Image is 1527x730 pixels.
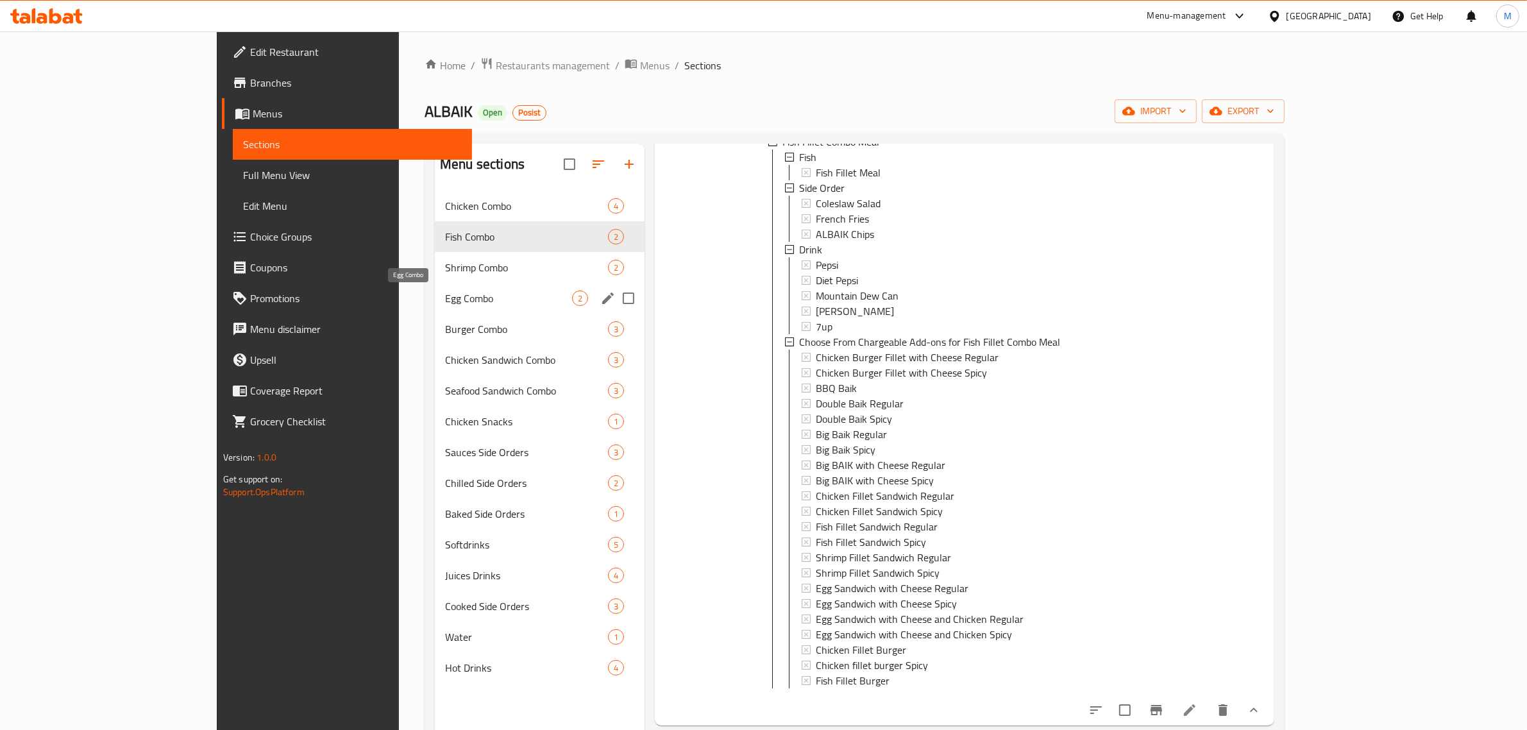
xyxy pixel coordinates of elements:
[816,673,890,688] span: Fish Fillet Burger
[435,437,645,468] div: Sauces Side Orders3
[445,598,608,614] div: Cooked Side Orders
[816,273,858,288] span: Diet Pepsi
[799,334,1060,350] span: Choose From Chargeable Add-ons for Fish Fillet Combo Meal
[816,473,934,488] span: Big BAIK with Cheese Spicy
[609,631,623,643] span: 1
[816,565,940,581] span: Shrimp Fillet Sandwich Spicy
[684,58,721,73] span: Sections
[1147,8,1226,24] div: Menu-management
[1081,695,1111,726] button: sort-choices
[435,283,645,314] div: Egg Combo2edit
[609,508,623,520] span: 1
[816,596,957,611] span: Egg Sandwich with Cheese Spicy
[609,385,623,397] span: 3
[816,627,1012,642] span: Egg Sandwich with Cheese and Chicken Spicy
[816,534,926,550] span: Fish Fillet Sandwich Spicy
[435,314,645,344] div: Burger Combo3
[445,291,572,306] span: Egg Combo
[435,468,645,498] div: Chilled Side Orders2
[598,289,618,308] button: edit
[816,396,904,411] span: Double Baik Regular
[445,537,608,552] span: Softdrinks
[1111,697,1138,724] span: Select to update
[243,167,462,183] span: Full Menu View
[223,484,305,500] a: Support.OpsPlatform
[608,321,624,337] div: items
[625,57,670,74] a: Menus
[250,383,462,398] span: Coverage Report
[445,352,608,368] div: Chicken Sandwich Combo
[250,352,462,368] span: Upsell
[1125,103,1186,119] span: import
[609,446,623,459] span: 3
[816,427,887,442] span: Big Baik Regular
[445,506,608,522] span: Baked Side Orders
[608,660,624,675] div: items
[445,568,608,583] span: Juices Drinks
[1212,103,1274,119] span: export
[233,191,472,221] a: Edit Menu
[816,257,838,273] span: Pepsi
[816,165,881,180] span: Fish Fillet Meal
[799,242,822,257] span: Drink
[675,58,679,73] li: /
[609,539,623,551] span: 5
[609,200,623,212] span: 4
[243,137,462,152] span: Sections
[435,622,645,652] div: Water1
[608,629,624,645] div: items
[250,321,462,337] span: Menu disclaimer
[609,570,623,582] span: 4
[253,106,462,121] span: Menus
[513,107,546,118] span: Posist
[223,449,255,466] span: Version:
[1182,702,1197,718] a: Edit menu item
[222,375,472,406] a: Coverage Report
[816,642,906,658] span: Chicken Fillet Burger
[816,380,857,396] span: BBQ Baik
[445,629,608,645] span: Water
[435,221,645,252] div: Fish Combo2
[425,57,1285,74] nav: breadcrumb
[250,75,462,90] span: Branches
[583,149,614,180] span: Sort sections
[1504,9,1512,23] span: M
[478,107,507,118] span: Open
[608,414,624,429] div: items
[435,498,645,529] div: Baked Side Orders1
[435,344,645,375] div: Chicken Sandwich Combo3
[816,519,938,534] span: Fish Fillet Sandwich Regular
[250,414,462,429] span: Grocery Checklist
[250,229,462,244] span: Choice Groups
[816,303,894,319] span: [PERSON_NAME]
[435,529,645,560] div: Softdrinks5
[572,291,588,306] div: items
[816,196,881,211] span: Coleslaw Salad
[816,319,832,334] span: 7up
[608,229,624,244] div: items
[608,475,624,491] div: items
[608,383,624,398] div: items
[222,314,472,344] a: Menu disclaimer
[1202,99,1285,123] button: export
[799,149,816,165] span: Fish
[222,67,472,98] a: Branches
[608,537,624,552] div: items
[1238,695,1269,726] button: show more
[222,37,472,67] a: Edit Restaurant
[440,155,525,174] h2: Menu sections
[222,406,472,437] a: Grocery Checklist
[223,471,282,488] span: Get support on:
[445,445,608,460] div: Sauces Side Orders
[816,288,898,303] span: Mountain Dew Can
[1115,99,1197,123] button: import
[435,560,645,591] div: Juices Drinks4
[615,58,620,73] li: /
[609,354,623,366] span: 3
[816,488,954,504] span: Chicken Fillet Sandwich Regular
[478,105,507,121] div: Open
[609,600,623,613] span: 3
